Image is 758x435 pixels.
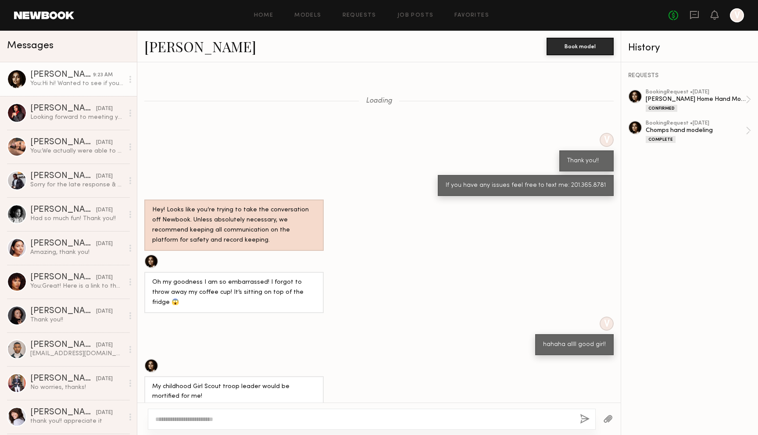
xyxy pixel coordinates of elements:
[30,214,124,223] div: Had so much fun! Thank you!!
[30,71,93,79] div: [PERSON_NAME]
[30,79,124,88] div: You: Hi hi! Wanted to see if you'd potentially be available to come closer to 10 instead of 11:30...
[397,13,434,18] a: Job Posts
[567,156,606,166] div: Thank you!!
[30,248,124,257] div: Amazing, thank you!
[30,374,96,383] div: [PERSON_NAME]
[96,240,113,248] div: [DATE]
[543,340,606,350] div: hahaha allll good girl!
[646,126,746,135] div: Chomps hand modeling
[30,273,96,282] div: [PERSON_NAME]
[547,42,614,50] a: Book model
[646,121,746,126] div: booking Request • [DATE]
[30,104,96,113] div: [PERSON_NAME]
[343,13,376,18] a: Requests
[366,97,392,105] span: Loading
[30,206,96,214] div: [PERSON_NAME]
[30,172,96,181] div: [PERSON_NAME]
[30,341,96,349] div: [PERSON_NAME]
[730,8,744,22] a: V
[646,89,751,112] a: bookingRequest •[DATE][PERSON_NAME] Home Hand ModelingConfirmed
[93,71,113,79] div: 9:23 AM
[646,121,751,143] a: bookingRequest •[DATE]Chomps hand modelingComplete
[96,206,113,214] div: [DATE]
[30,383,124,392] div: No worries, thanks!
[96,172,113,181] div: [DATE]
[96,341,113,349] div: [DATE]
[96,375,113,383] div: [DATE]
[152,278,316,308] div: Oh my goodness I am so embarrassed! I forgot to throw away my coffee cup! It’s sitting on top of ...
[96,105,113,113] div: [DATE]
[30,138,96,147] div: [PERSON_NAME]
[30,239,96,248] div: [PERSON_NAME]
[96,139,113,147] div: [DATE]
[646,105,677,112] div: Confirmed
[30,181,124,189] div: Sorry for the late response & hopefully we get to work together in the future
[30,307,96,316] div: [PERSON_NAME]
[454,13,489,18] a: Favorites
[254,13,274,18] a: Home
[30,113,124,121] div: Looking forward to meeting you as well, Yes I will come with clean nails !
[96,307,113,316] div: [DATE]
[30,282,124,290] div: You: Great! Here is a link to the assets: [URL][DOMAIN_NAME] And here are the tags to use :) Clie...
[628,73,751,79] div: REQUESTS
[152,205,316,246] div: Hey! Looks like you’re trying to take the conversation off Newbook. Unless absolutely necessary, ...
[628,43,751,53] div: History
[30,408,96,417] div: [PERSON_NAME]
[30,417,124,425] div: thank you!! appreciate it
[30,316,124,324] div: Thank you!!
[7,41,54,51] span: Messages
[646,89,746,95] div: booking Request • [DATE]
[547,38,614,55] button: Book model
[96,274,113,282] div: [DATE]
[30,349,124,358] div: [EMAIL_ADDRESS][DOMAIN_NAME]
[144,37,256,56] a: [PERSON_NAME]
[152,382,316,402] div: My childhood Girl Scout troop leader would be mortified for me!
[446,181,606,191] div: If you have any issues feel free to text me: 201.365.8781
[646,136,676,143] div: Complete
[294,13,321,18] a: Models
[30,147,124,155] div: You: We actually were able to fill this already, I'm so sorry!! I'll definitely reach out in the ...
[96,409,113,417] div: [DATE]
[646,95,746,103] div: [PERSON_NAME] Home Hand Modeling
